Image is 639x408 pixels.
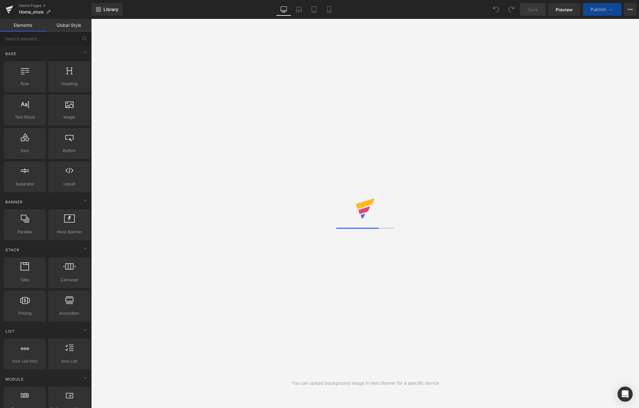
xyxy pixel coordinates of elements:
[490,3,502,16] button: Undo
[5,199,23,205] span: Banner
[6,277,44,283] span: Tabs
[50,310,88,317] span: Accordion
[50,181,88,187] span: Liquid
[528,6,538,13] span: Save
[583,3,621,16] button: Publish
[6,114,44,120] span: Text Block
[50,147,88,154] span: Button
[50,114,88,120] span: Image
[50,80,88,87] span: Heading
[5,376,24,382] span: Module
[5,247,20,253] span: Stack
[6,310,44,317] span: Pricing
[46,19,92,32] a: Global Style
[92,3,123,16] a: New Library
[6,80,44,87] span: Row
[322,3,337,16] a: Mobile
[306,3,322,16] a: Tablet
[50,229,88,235] span: Hero Banner
[104,7,118,12] span: Library
[19,3,92,8] a: Home Pages
[19,9,44,15] span: Home_store
[6,181,44,187] span: Separator
[6,147,44,154] span: Icon
[292,380,439,387] div: You can upload background image in Hero Banner for a specific device
[6,358,44,364] span: Icon List Hoz
[50,358,88,364] span: Icon List
[6,229,44,235] span: Parallax
[505,3,518,16] button: Redo
[291,3,306,16] a: Laptop
[50,277,88,283] span: Carousel
[624,3,636,16] button: More
[548,3,580,16] a: Preview
[556,6,573,13] span: Preview
[276,3,291,16] a: Desktop
[5,51,17,57] span: Base
[5,328,15,334] span: List
[618,387,633,402] div: Open Intercom Messenger
[590,7,606,12] span: Publish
